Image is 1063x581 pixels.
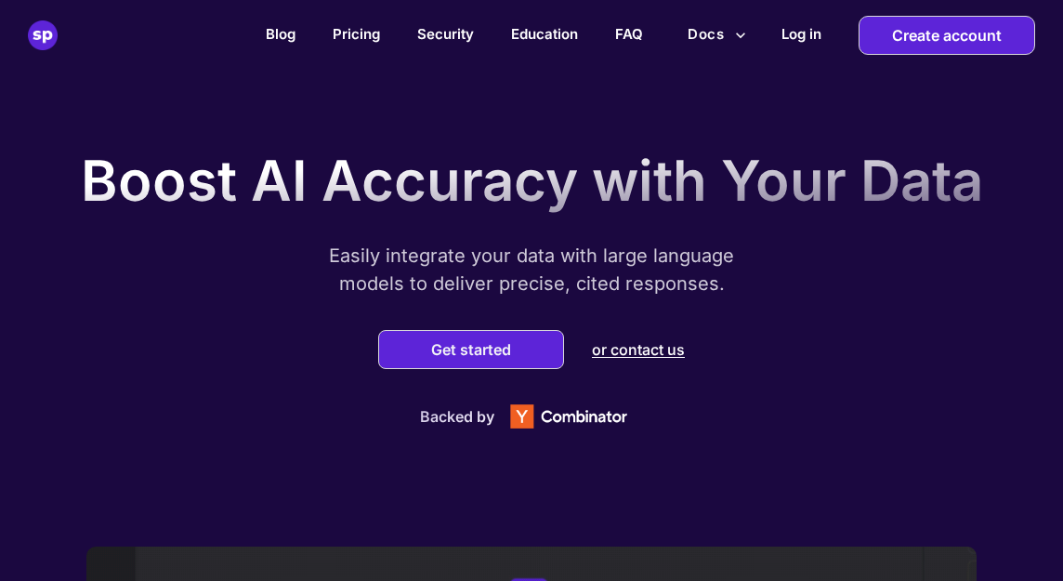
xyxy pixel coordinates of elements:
p: or contact us [592,340,685,359]
a: Blog [266,25,295,43]
h2: Log in [781,25,821,43]
p: Easily integrate your data with large language models to deliver precise, cited responses. [299,242,764,297]
a: FAQ [615,25,643,43]
button: Get started [426,340,517,359]
a: Pricing [333,25,380,43]
p: Boost AI Accuracy with Your Data [81,147,983,214]
p: Backed by [420,407,494,426]
img: Y Combinator logo [494,394,643,439]
a: Education [511,25,578,43]
a: Security [417,25,474,43]
button: more [680,17,754,52]
img: superpowered-logo-blue.753e835685cd280ffb86.png [28,20,58,50]
p: Create account [892,17,1002,54]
